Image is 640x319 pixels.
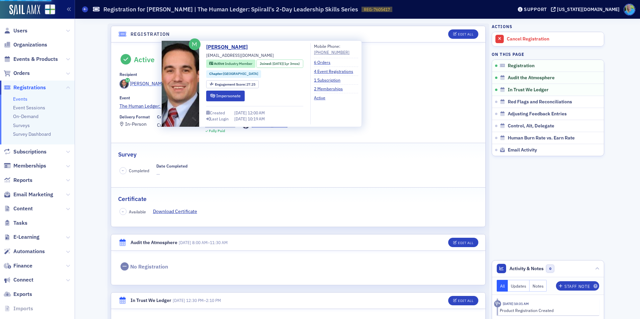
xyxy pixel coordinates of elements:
[508,123,554,129] span: Control, Alt, Delegate
[314,95,330,101] a: Active
[234,116,248,121] span: [DATE]
[13,162,46,170] span: Memberships
[225,61,252,66] span: Industry Member
[448,296,478,305] button: Edit All
[192,240,208,245] time: 8:00 AM
[13,113,38,119] a: On-Demand
[492,32,604,46] a: Cancel Registration
[4,148,47,155] a: Subscriptions
[4,205,33,212] a: Content
[118,150,137,159] h2: Survey
[209,71,223,76] span: Chapter :
[13,105,45,111] a: Event Sessions
[215,82,247,87] span: Engagement Score :
[206,70,261,78] div: Chapter:
[448,238,478,247] button: Edit All
[458,241,473,245] div: Edit All
[119,103,477,110] a: The Human Ledger: Spiirall's 2-Day Leadership Skills Series
[156,164,187,169] div: Date Completed
[503,301,529,306] time: 8/29/2025 10:31 AM
[119,79,166,89] a: [PERSON_NAME]
[13,56,58,63] span: Events & Products
[13,219,27,227] span: Tasks
[215,83,256,86] div: 27.25
[206,298,221,303] time: 2:10 PM
[173,298,221,303] span: –
[492,23,512,29] h4: Actions
[157,122,198,129] span: Customer Purchase
[500,307,594,313] div: Product Registration Created
[497,280,508,292] button: All
[508,147,537,153] span: Email Activity
[13,205,33,212] span: Content
[507,36,601,42] div: Cancel Registration
[119,95,130,100] div: Event
[186,298,204,303] time: 12:30 PM
[13,148,47,155] span: Subscriptions
[508,135,575,141] span: Human Burn Rate vs. Earn Rate
[4,177,32,184] a: Reports
[4,162,46,170] a: Memberships
[314,49,349,55] a: [PHONE_NUMBER]
[314,68,358,74] a: 4 Event Registrations
[4,27,27,34] a: Users
[524,6,547,12] div: Support
[134,55,155,64] div: Active
[256,60,303,68] div: Joined: 2024-05-22 00:00:00
[13,276,33,284] span: Connect
[179,240,191,245] span: [DATE]
[234,110,248,115] span: [DATE]
[4,305,33,312] a: Imports
[458,299,473,303] div: Edit All
[119,114,150,119] div: Delivery Format
[13,122,30,128] a: Surveys
[179,240,228,245] span: –
[40,4,55,16] a: View Homepage
[13,131,51,137] a: Survey Dashboard
[494,300,501,307] div: Activity
[130,80,166,87] div: [PERSON_NAME]
[13,248,45,255] span: Automations
[118,195,147,203] h2: Certificate
[508,99,572,105] span: Red Flags and Reconciliations
[314,86,348,92] a: 2 Memberships
[364,7,390,12] span: REG-7605417
[13,177,32,184] span: Reports
[508,63,535,69] span: Registration
[206,52,274,58] span: [EMAIL_ADDRESS][DOMAIN_NAME]
[13,305,33,312] span: Imports
[508,75,555,81] span: Audit the Atmosphere
[125,122,147,126] div: In-Person
[206,43,253,51] a: [PERSON_NAME]
[13,84,46,91] span: Registrations
[314,43,349,56] div: Mobile Phone:
[9,5,40,15] img: SailAMX
[508,111,567,117] span: Adjusting Feedback Entries
[209,71,258,77] a: Chapter:[GEOGRAPHIC_DATA]
[508,87,549,93] span: In Trust We Ledger
[458,32,473,36] div: Edit All
[210,240,228,245] time: 11:30 AM
[4,276,33,284] a: Connect
[129,209,146,215] span: Available
[13,191,53,198] span: Email Marketing
[209,61,252,67] a: Active Industry Member
[492,51,604,57] h4: On this page
[131,31,170,38] h4: Registration
[153,208,202,215] a: Download Certificate
[122,209,124,214] span: –
[209,129,225,133] div: Fully Paid
[119,72,137,77] div: Recipient
[448,29,478,39] button: Edit All
[314,77,345,83] a: 1 Subscription
[4,262,32,270] a: Finance
[13,27,27,34] span: Users
[131,239,177,246] div: Audit the Atmosphere
[272,61,300,67] div: (1yr 3mos)
[4,291,32,298] a: Exports
[13,41,47,48] span: Organizations
[508,280,530,292] button: Updates
[206,91,245,101] button: Impersonate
